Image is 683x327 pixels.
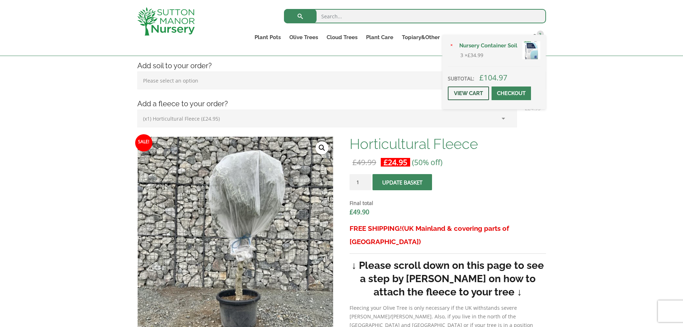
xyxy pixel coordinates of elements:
bdi: 34.99 [468,52,483,59]
span: £ [350,207,353,216]
a: 3 [528,32,546,42]
span: (UK Mainland & covering parts of [GEOGRAPHIC_DATA]) [350,224,509,246]
span: Sale! [135,134,152,151]
span: £ [468,52,470,59]
a: Cloud Trees [322,32,362,42]
span: 3 × [460,51,483,60]
bdi: 49.99 [352,157,376,167]
dt: Final total [350,199,546,207]
h1: Horticultural Fleece [350,136,546,151]
span: £ [384,157,388,167]
a: Nursery Container Soil [455,40,540,51]
input: Search... [284,9,546,23]
strong: ↓ Please scroll down on this page to see a step by [PERSON_NAME] on how to attach the fleece to y... [351,260,544,298]
a: Checkout [492,87,531,100]
bdi: 49.90 [350,207,369,216]
span: £ [352,157,357,167]
h4: Add soil to your order? [132,60,551,71]
a: View full-screen image gallery [316,141,328,154]
strong: Subtotal: [448,75,474,82]
span: £ [479,73,484,83]
span: 3 [537,31,544,38]
a: Topiary&Other [398,32,444,42]
h3: FREE SHIPPING! [350,222,546,248]
img: Nursery Container Soil [522,41,540,59]
a: Plant Care [362,32,398,42]
button: Update basket [373,174,432,190]
a: View cart [448,87,489,100]
a: Contact [499,32,528,42]
span: (50% off) [412,157,442,167]
a: Delivery [469,32,499,42]
bdi: 24.95 [384,157,407,167]
a: Olive Trees [285,32,322,42]
bdi: 104.97 [479,73,507,83]
h4: Add a fleece to your order? [132,98,551,109]
a: Plant Pots [250,32,285,42]
input: Product quantity [350,174,371,190]
a: Remove Nursery Container Soil from basket [448,42,456,50]
img: logo [137,7,195,36]
a: About [444,32,469,42]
